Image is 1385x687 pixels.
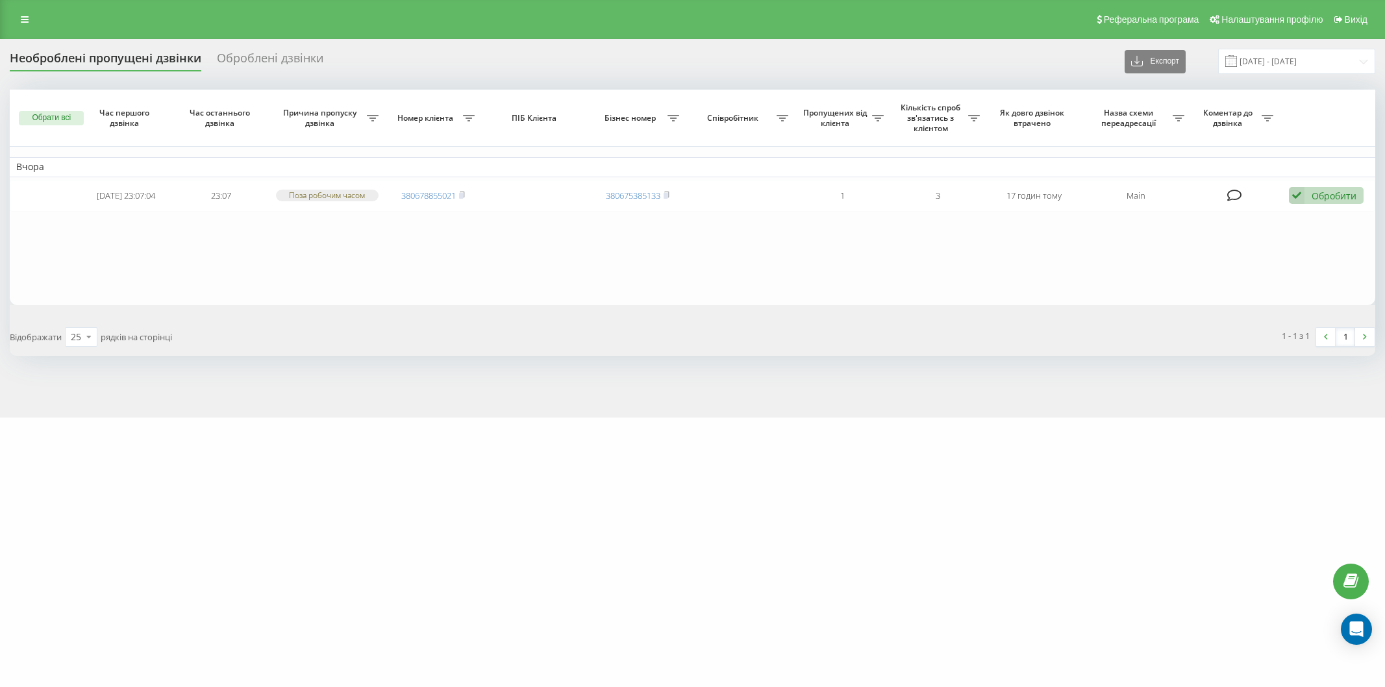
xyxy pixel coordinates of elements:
span: Як довго дзвінок втрачено [997,108,1071,128]
span: Назва схеми переадресації [1088,108,1173,128]
a: 1 [1336,328,1355,346]
div: Open Intercom Messenger [1341,614,1372,645]
span: Час останнього дзвінка [184,108,258,128]
span: рядків на сторінці [101,331,172,343]
span: Номер клієнта [392,113,462,123]
div: Оброблені дзвінки [217,51,323,71]
td: 1 [795,180,890,212]
span: Відображати [10,331,62,343]
div: 25 [71,331,81,343]
span: Налаштування профілю [1221,14,1323,25]
button: Обрати всі [19,111,84,125]
td: Main [1082,180,1191,212]
span: Кількість спроб зв'язатись з клієнтом [897,103,967,133]
span: Причина пропуску дзвінка [276,108,368,128]
div: 1 - 1 з 1 [1282,329,1310,342]
span: Час першого дзвінка [89,108,163,128]
span: Реферальна програма [1104,14,1199,25]
td: 23:07 [173,180,269,212]
span: ПІБ Клієнта [492,113,579,123]
span: Співробітник [692,113,777,123]
span: Коментар до дзвінка [1197,108,1262,128]
a: 380678855021 [401,190,456,201]
td: 3 [890,180,986,212]
td: 17 годин тому [986,180,1082,212]
div: Обробити [1312,190,1356,202]
span: Бізнес номер [597,113,668,123]
td: [DATE] 23:07:04 [78,180,173,212]
div: Поза робочим часом [276,190,379,201]
span: Вихід [1345,14,1367,25]
a: 380675385133 [606,190,660,201]
button: Експорт [1125,50,1186,73]
span: Пропущених від клієнта [801,108,872,128]
td: Вчора [10,157,1375,177]
div: Необроблені пропущені дзвінки [10,51,201,71]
